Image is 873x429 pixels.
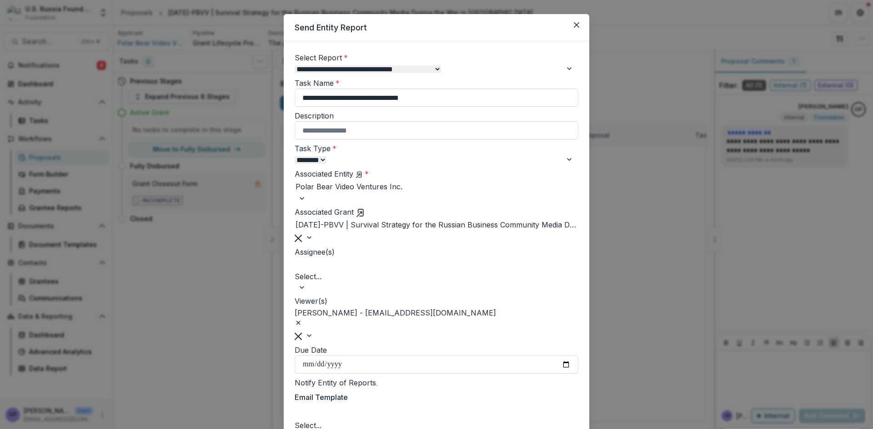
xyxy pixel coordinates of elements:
[295,378,376,387] label: Notify Entity of Reports
[295,111,334,120] label: Description
[295,247,335,256] label: Assignee(s)
[295,169,369,178] label: Associated Entity
[295,207,365,217] label: Associated Grant
[295,271,450,282] div: Select...
[295,308,496,317] span: [PERSON_NAME] - [EMAIL_ADDRESS][DOMAIN_NAME]
[295,53,348,62] label: Select Report
[569,18,584,32] button: Close
[295,79,340,88] label: Task Name
[295,144,336,153] label: Task Type
[295,232,302,243] div: Clear selected options
[295,330,302,341] div: Clear selected options
[295,318,496,329] div: Remove Gennady Podolny - gpodolny@usrf.us
[295,345,327,355] label: Due Date
[295,392,573,403] label: Email Template
[295,296,327,306] label: Viewer(s)
[284,14,589,41] header: Send Entity Report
